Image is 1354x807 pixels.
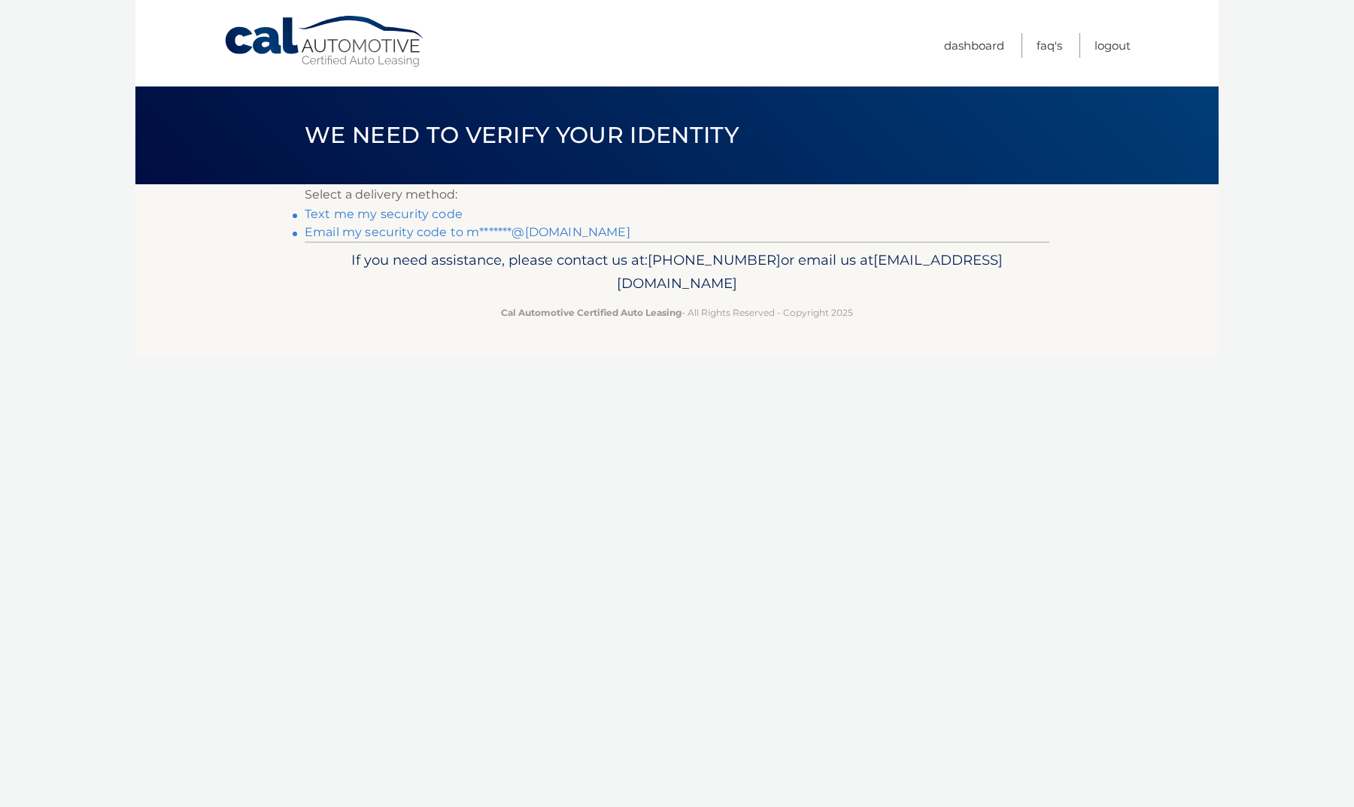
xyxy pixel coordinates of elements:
[305,121,739,149] span: We need to verify your identity
[314,248,1040,296] p: If you need assistance, please contact us at: or email us at
[314,305,1040,320] p: - All Rights Reserved - Copyright 2025
[944,33,1004,58] a: Dashboard
[305,184,1049,205] p: Select a delivery method:
[223,15,427,68] a: Cal Automotive
[305,207,463,221] a: Text me my security code
[501,307,682,318] strong: Cal Automotive Certified Auto Leasing
[1037,33,1062,58] a: FAQ's
[305,225,630,239] a: Email my security code to m*******@[DOMAIN_NAME]
[648,251,781,268] span: [PHONE_NUMBER]
[1094,33,1131,58] a: Logout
